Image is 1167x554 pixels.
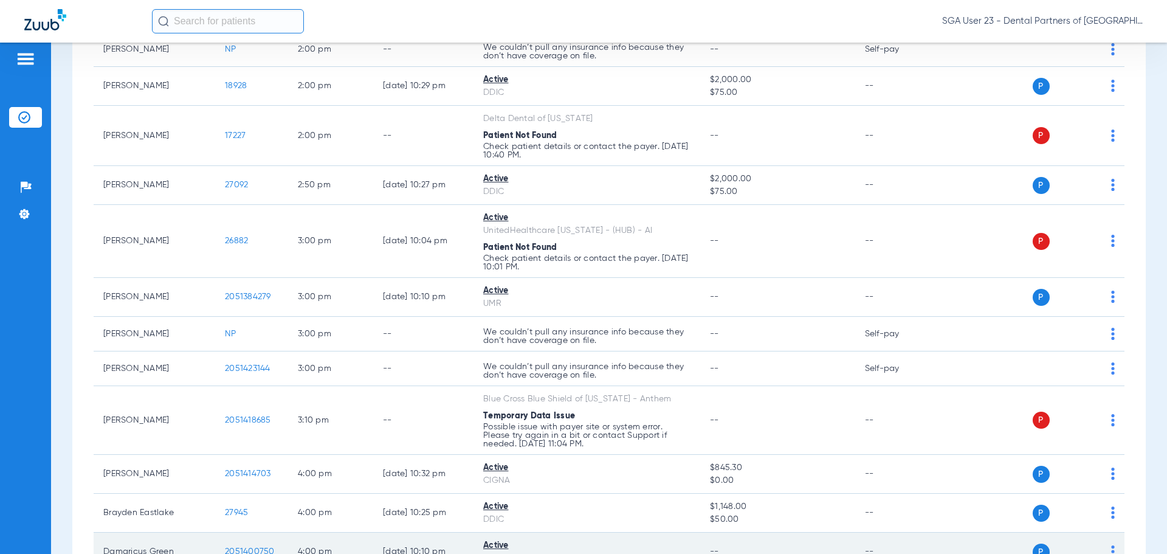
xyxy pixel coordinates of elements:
span: -- [710,293,719,301]
td: -- [855,455,937,494]
img: group-dot-blue.svg [1111,328,1115,340]
span: P [1033,78,1050,95]
img: group-dot-blue.svg [1111,179,1115,191]
p: Possible issue with payer site or system error. Please try again in a bit or contact Support if n... [483,423,690,448]
td: [PERSON_NAME] [94,32,215,67]
span: SGA User 23 - Dental Partners of [GEOGRAPHIC_DATA]-JESUP [942,15,1143,27]
div: DDIC [483,513,690,526]
img: Zuub Logo [24,9,66,30]
span: -- [710,416,719,424]
span: $1,148.00 [710,500,845,513]
span: Patient Not Found [483,243,557,252]
span: 26882 [225,237,248,245]
td: 4:00 PM [288,494,373,533]
input: Search for patients [152,9,304,33]
span: NP [225,45,236,54]
span: P [1033,127,1050,144]
div: DDIC [483,185,690,198]
span: P [1033,466,1050,483]
td: 2:00 PM [288,67,373,106]
td: -- [373,32,473,67]
div: Delta Dental of [US_STATE] [483,113,690,125]
span: P [1033,289,1050,306]
td: 3:00 PM [288,351,373,386]
p: We couldn’t pull any insurance info because they don’t have coverage on file. [483,43,690,60]
span: 27092 [225,181,248,189]
div: Blue Cross Blue Shield of [US_STATE] - Anthem [483,393,690,406]
td: -- [855,106,937,166]
iframe: Chat Widget [1106,496,1167,554]
span: $75.00 [710,86,845,99]
img: group-dot-blue.svg [1111,43,1115,55]
td: [DATE] 10:10 PM [373,278,473,317]
td: -- [855,386,937,455]
div: DDIC [483,86,690,99]
img: group-dot-blue.svg [1111,362,1115,375]
td: [DATE] 10:29 PM [373,67,473,106]
div: UMR [483,297,690,310]
td: 3:00 PM [288,278,373,317]
span: P [1033,412,1050,429]
td: [PERSON_NAME] [94,351,215,386]
td: -- [855,278,937,317]
td: 2:00 PM [288,106,373,166]
div: Active [483,74,690,86]
div: Active [483,173,690,185]
img: group-dot-blue.svg [1111,235,1115,247]
td: -- [373,106,473,166]
span: -- [710,45,719,54]
td: -- [855,205,937,278]
td: 4:00 PM [288,455,373,494]
span: Patient Not Found [483,131,557,140]
span: $50.00 [710,513,845,526]
img: group-dot-blue.svg [1111,468,1115,480]
td: Self-pay [855,351,937,386]
div: Active [483,462,690,474]
span: 2051423144 [225,364,270,373]
td: [DATE] 10:25 PM [373,494,473,533]
p: Check patient details or contact the payer. [DATE] 10:40 PM. [483,142,690,159]
div: Active [483,212,690,224]
div: Active [483,500,690,513]
td: 2:00 PM [288,32,373,67]
td: [PERSON_NAME] [94,386,215,455]
span: -- [710,237,719,245]
span: Temporary Data Issue [483,412,575,420]
div: UnitedHealthcare [US_STATE] - (HUB) - AI [483,224,690,237]
span: $75.00 [710,185,845,198]
td: 3:00 PM [288,317,373,351]
span: -- [710,131,719,140]
td: Self-pay [855,32,937,67]
span: P [1033,177,1050,194]
td: -- [855,166,937,205]
td: [PERSON_NAME] [94,205,215,278]
span: -- [710,364,719,373]
td: Self-pay [855,317,937,351]
span: $0.00 [710,474,845,487]
span: -- [710,330,719,338]
td: 3:10 PM [288,386,373,455]
img: hamburger-icon [16,52,35,66]
td: -- [373,351,473,386]
td: -- [855,494,937,533]
td: [DATE] 10:27 PM [373,166,473,205]
td: -- [373,386,473,455]
td: [PERSON_NAME] [94,455,215,494]
span: $845.30 [710,462,845,474]
img: group-dot-blue.svg [1111,130,1115,142]
span: P [1033,505,1050,522]
td: Brayden Eastlake [94,494,215,533]
img: group-dot-blue.svg [1111,291,1115,303]
td: [DATE] 10:32 PM [373,455,473,494]
td: -- [373,317,473,351]
p: We couldn’t pull any insurance info because they don’t have coverage on file. [483,362,690,379]
td: [PERSON_NAME] [94,67,215,106]
div: Active [483,539,690,552]
span: 2051418685 [225,416,271,424]
td: [PERSON_NAME] [94,317,215,351]
td: [PERSON_NAME] [94,106,215,166]
p: We couldn’t pull any insurance info because they don’t have coverage on file. [483,328,690,345]
span: 17227 [225,131,246,140]
span: 2051414703 [225,469,271,478]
